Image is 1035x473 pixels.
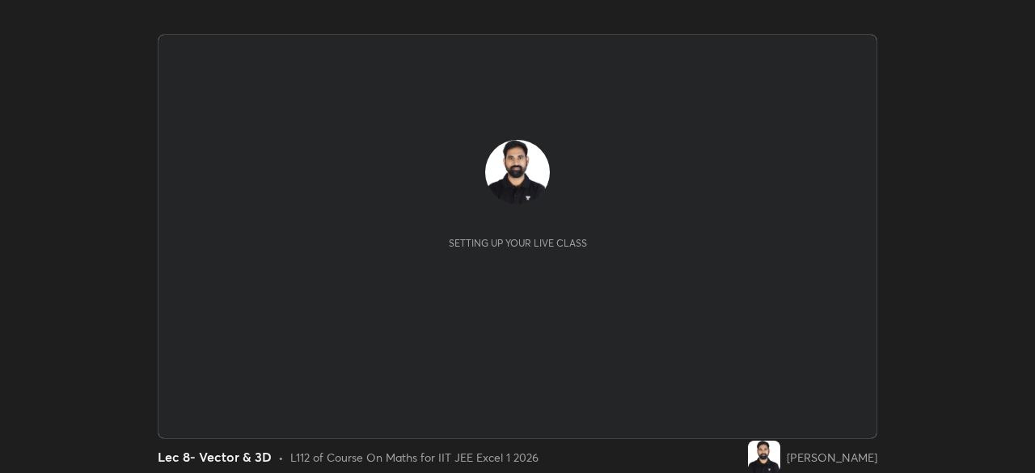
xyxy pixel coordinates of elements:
[290,449,539,466] div: L112 of Course On Maths for IIT JEE Excel 1 2026
[787,449,877,466] div: [PERSON_NAME]
[748,441,780,473] img: 04b9fe4193d640e3920203b3c5aed7f4.jpg
[485,140,550,205] img: 04b9fe4193d640e3920203b3c5aed7f4.jpg
[158,447,272,467] div: Lec 8- Vector & 3D
[278,449,284,466] div: •
[449,237,587,249] div: Setting up your live class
